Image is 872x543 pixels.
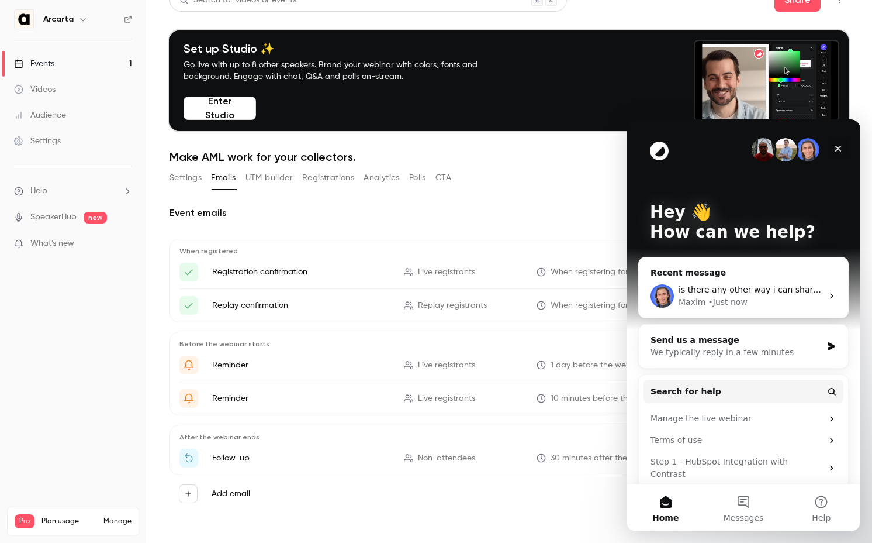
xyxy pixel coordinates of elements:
span: is there any other way i can share the sheet? [52,166,237,175]
div: • Just now [81,177,120,189]
h2: Event emails [169,206,849,220]
div: Terms of use [17,310,217,332]
button: Emails [211,169,236,187]
a: SpeakerHub [30,211,77,224]
span: Live registrants [418,393,475,405]
span: new [84,212,107,224]
div: Maxim [52,177,79,189]
div: Manage the live webinar [17,288,217,310]
p: Reminder [212,359,390,371]
span: Home [26,394,52,403]
span: Live registrants [418,359,475,372]
span: 30 minutes after the webinar ends [551,452,681,465]
img: Arcarta [15,10,33,29]
div: Send us a message [24,215,195,227]
p: Registration confirmation [212,266,390,278]
span: Help [185,394,204,403]
a: Manage [103,517,132,526]
span: Messages [97,394,137,403]
div: Close [201,19,222,40]
span: Help [30,185,47,197]
button: Settings [169,169,202,187]
button: Search for help [17,260,217,284]
span: Replay registrants [418,300,487,312]
label: Add email [212,488,250,500]
div: Step 1 - HubSpot Integration with Contrast [17,332,217,366]
span: Search for help [24,266,95,279]
li: {{ event_name }} is about to go live [179,389,839,408]
li: Get Ready for '{{ event_name }}' tomorrow! [179,356,839,374]
button: Registrations [302,169,354,187]
p: Go live with up to 8 other speakers. Brand your webinar with colors, fonts and background. Engage... [184,59,505,83]
span: 10 minutes before the webinar starts [551,393,689,405]
span: Plan usage [41,517,96,526]
div: Audience [14,109,66,121]
button: Enter Studio [184,97,256,120]
h1: Make AML work for your collectors. [169,150,849,164]
span: Live registrants [418,266,475,279]
div: Manage the live webinar [24,293,196,305]
h4: Set up Studio ✨ [184,42,505,56]
li: Here's your access link to {{ event_name }}! [179,296,839,315]
h6: Arcarta [43,13,74,25]
p: Before the webinar starts [179,339,839,349]
button: CTA [435,169,451,187]
div: Events [14,58,54,70]
span: 1 day before the webinar starts [551,359,669,372]
span: When registering for the replay [551,300,669,312]
p: When registered [179,246,839,256]
div: Terms of use [24,315,196,327]
li: Here's your access link to {{ event_name }}! [179,263,839,281]
span: When registering for the webinar [551,266,676,279]
div: Videos [14,84,56,95]
span: Pro [15,514,34,528]
div: Send us a messageWe typically reply in a few minutes [12,205,222,249]
li: Watch the replay of {{ event_name }} [179,449,839,468]
div: Step 1 - HubSpot Integration with Contrast [24,336,196,361]
p: Reminder [212,393,390,404]
span: Non-attendees [418,452,475,465]
button: UTM builder [245,169,293,187]
span: What's new [30,238,74,250]
div: We typically reply in a few minutes [24,227,195,239]
iframe: Intercom live chat [627,119,860,531]
li: help-dropdown-opener [14,185,132,197]
button: Help [156,365,234,412]
button: Analytics [364,169,400,187]
button: Messages [78,365,155,412]
p: Replay confirmation [212,300,390,311]
div: Settings [14,135,61,147]
button: Polls [409,169,426,187]
p: Follow-up [212,452,390,464]
p: After the webinar ends [179,432,839,442]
